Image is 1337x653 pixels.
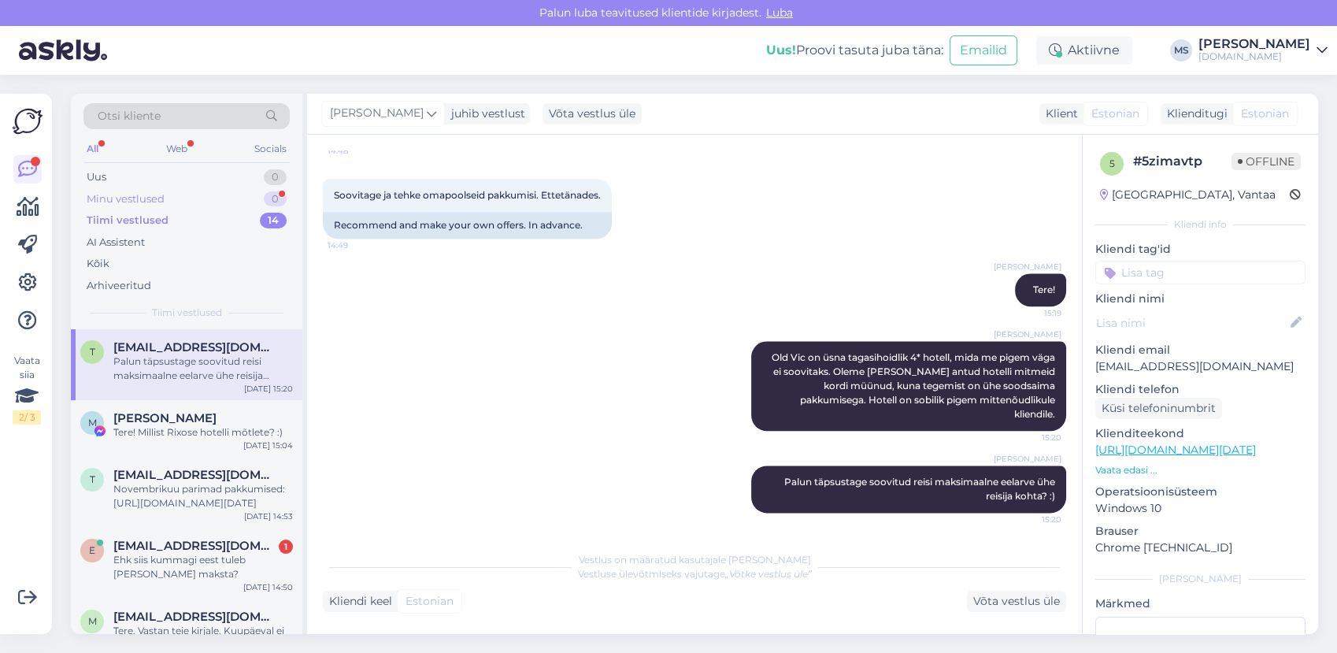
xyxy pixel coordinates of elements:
[1095,500,1306,517] p: Windows 10
[1231,153,1301,170] span: Offline
[113,425,293,440] div: Tere! Millist Rixose hotelli mõtlete? :)
[994,453,1061,465] span: [PERSON_NAME]
[243,581,293,593] div: [DATE] 14:50
[90,473,95,485] span: t
[13,410,41,425] div: 2 / 3
[579,554,811,566] span: Vestlus on määratud kasutajale [PERSON_NAME]
[260,213,287,228] div: 14
[251,139,290,159] div: Socials
[1091,106,1139,122] span: Estonian
[90,346,95,358] span: t
[87,191,165,207] div: Minu vestlused
[1039,106,1078,122] div: Klient
[323,593,392,610] div: Kliendi keel
[1095,540,1306,556] p: Chrome [TECHNICAL_ID]
[1095,523,1306,540] p: Brauser
[88,615,97,627] span: M
[784,476,1057,502] span: Palun täpsustage soovitud reisi maksimaalne eelarve ühe reisija kohta? :)
[994,261,1061,273] span: [PERSON_NAME]
[87,278,151,294] div: Arhiveeritud
[1095,398,1222,419] div: Küsi telefoninumbrit
[994,328,1061,340] span: [PERSON_NAME]
[1095,291,1306,307] p: Kliendi nimi
[113,468,277,482] span: tonnebrita@gmail.com
[1095,241,1306,258] p: Kliendi tag'id
[113,553,293,581] div: Ehk siis kummagi eest tuleb [PERSON_NAME] maksta?
[1170,39,1192,61] div: MS
[1095,261,1306,284] input: Lisa tag
[113,340,277,354] span: tiina.imelik@gmail.com
[163,139,191,159] div: Web
[13,106,43,136] img: Askly Logo
[1002,432,1061,443] span: 15:20
[445,106,525,122] div: juhib vestlust
[98,108,161,124] span: Otsi kliente
[1095,443,1256,457] a: [URL][DOMAIN_NAME][DATE]
[330,105,424,122] span: [PERSON_NAME]
[1133,152,1231,171] div: # 5zimavtp
[279,540,293,554] div: 1
[1241,106,1289,122] span: Estonian
[328,239,387,251] span: 14:49
[1095,381,1306,398] p: Kliendi telefon
[1095,463,1306,477] p: Vaata edasi ...
[113,411,217,425] span: Mirjam Kaunissaar
[243,440,293,451] div: [DATE] 15:04
[87,235,145,250] div: AI Assistent
[113,482,293,510] div: Novembrikuu parimad pakkumised: [URL][DOMAIN_NAME][DATE]
[967,591,1066,612] div: Võta vestlus üle
[87,169,106,185] div: Uus
[1095,425,1306,442] p: Klienditeekond
[89,544,95,556] span: e
[725,568,812,580] i: „Võtke vestlus üle”
[87,213,169,228] div: Tiimi vestlused
[323,212,612,239] div: Recommend and make your own offers. In advance.
[334,189,601,201] span: Soovitage ja tehke omapoolseid pakkumisi. Ettetänades.
[87,256,109,272] div: Kõik
[113,354,293,383] div: Palun täpsustage soovitud reisi maksimaalne eelarve ühe reisija kohta? :)
[1109,158,1115,169] span: 5
[578,568,812,580] span: Vestluse ülevõtmiseks vajutage
[83,139,102,159] div: All
[244,383,293,395] div: [DATE] 15:20
[543,103,642,124] div: Võta vestlus üle
[1095,572,1306,586] div: [PERSON_NAME]
[1036,36,1132,65] div: Aktiivne
[264,169,287,185] div: 0
[1095,595,1306,612] p: Märkmed
[113,624,293,652] div: Tere. Vastan teie kirjale. Kuupäeval ei ole eelistusi, lihtsalt novembrikuus või dets alguses, mi...
[113,539,277,553] span: eliiskristina8@gmail.com
[1095,217,1306,232] div: Kliendi info
[1198,50,1310,63] div: [DOMAIN_NAME]
[113,610,277,624] span: Merlinviss8@gmail.com
[1095,484,1306,500] p: Operatsioonisüsteem
[88,417,97,429] span: M
[406,593,454,610] span: Estonian
[13,354,41,425] div: Vaata siia
[761,6,798,20] span: Luba
[1198,38,1310,50] div: [PERSON_NAME]
[264,191,287,207] div: 0
[152,306,222,320] span: Tiimi vestlused
[1002,307,1061,319] span: 15:19
[1198,38,1328,63] a: [PERSON_NAME][DOMAIN_NAME]
[244,510,293,522] div: [DATE] 14:53
[1095,342,1306,358] p: Kliendi email
[328,145,387,157] span: 14:48
[772,351,1057,420] span: Old Vic on üsna tagasihoidlik 4* hotell, mida me pigem väga ei soovitaks. Oleme [PERSON_NAME] ant...
[766,43,796,58] b: Uus!
[950,35,1017,65] button: Emailid
[1002,514,1061,525] span: 15:20
[1096,314,1287,332] input: Lisa nimi
[1161,106,1228,122] div: Klienditugi
[1095,358,1306,375] p: [EMAIL_ADDRESS][DOMAIN_NAME]
[1033,284,1055,295] span: Tere!
[1100,187,1276,203] div: [GEOGRAPHIC_DATA], Vantaa
[766,41,943,60] div: Proovi tasuta juba täna:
